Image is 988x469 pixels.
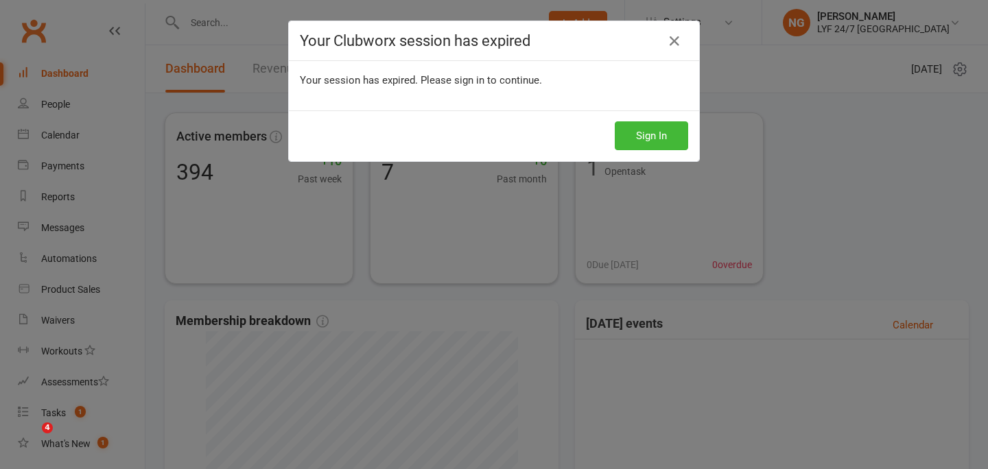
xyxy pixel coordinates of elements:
[663,30,685,52] a: Close
[14,422,47,455] iframe: Intercom live chat
[42,422,53,433] span: 4
[300,74,542,86] span: Your session has expired. Please sign in to continue.
[300,32,688,49] h4: Your Clubworx session has expired
[615,121,688,150] button: Sign In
